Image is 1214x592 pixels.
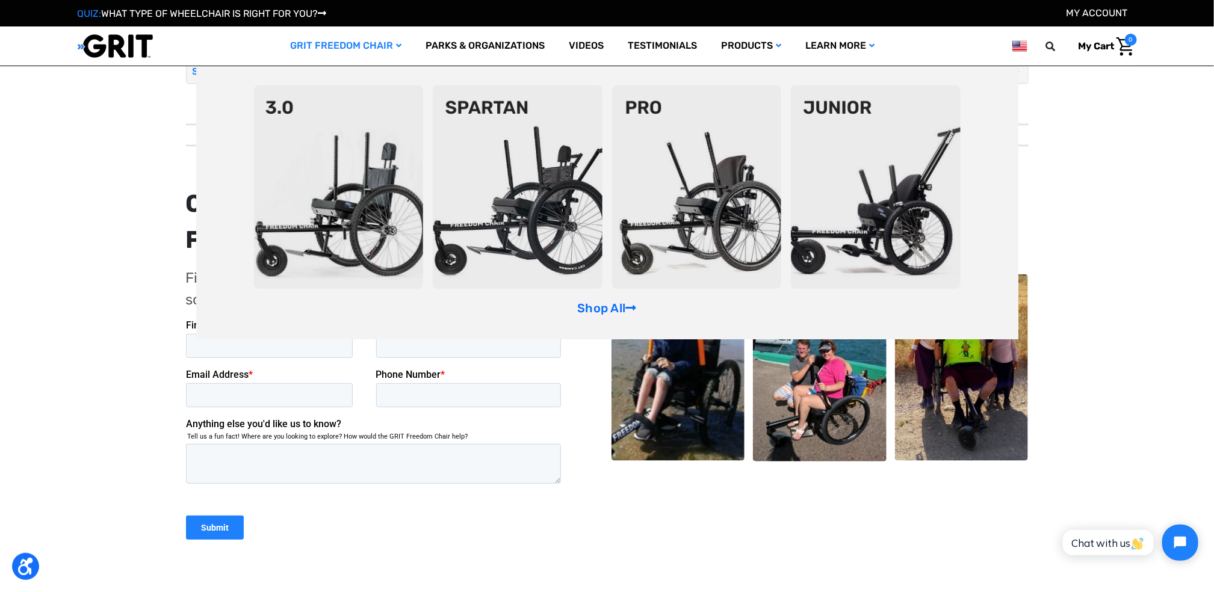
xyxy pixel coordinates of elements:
a: Learn More [793,26,887,66]
a: QUIZ:WHAT TYPE OF WHEELCHAIR IS RIGHT FOR YOU? [78,8,327,19]
a: Products [709,26,793,66]
a: Parks & Organizations [413,26,557,66]
a: GRIT Freedom Chair [278,26,413,66]
img: GRIT All-Terrain Wheelchair and Mobility Equipment [78,34,153,58]
span: My Cart [1079,40,1115,52]
img: pro-chair.png [612,85,782,289]
a: Account [1067,7,1128,19]
iframe: Form 1 [186,319,566,549]
a: Testimonials [616,26,709,66]
a: Shop All [577,301,636,315]
iframe: Tidio Chat [1050,514,1209,571]
span: 0 [1125,34,1137,46]
input: Search [1051,34,1070,59]
h4: Step 5: Place Your Order [193,66,1011,77]
img: junior-chair.png [791,85,961,289]
img: Cart [1116,37,1134,56]
p: Fill out the short form below and we will contact you as soon as possible! [186,267,566,310]
img: 3point0.png [254,85,424,289]
a: Videos [557,26,616,66]
img: us.png [1012,39,1027,54]
img: spartan2.png [433,85,602,289]
span: QUIZ: [78,8,102,19]
a: Cart with 0 items [1070,34,1137,59]
div: Questions about the GRIT Freedom Chair? [186,186,566,258]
